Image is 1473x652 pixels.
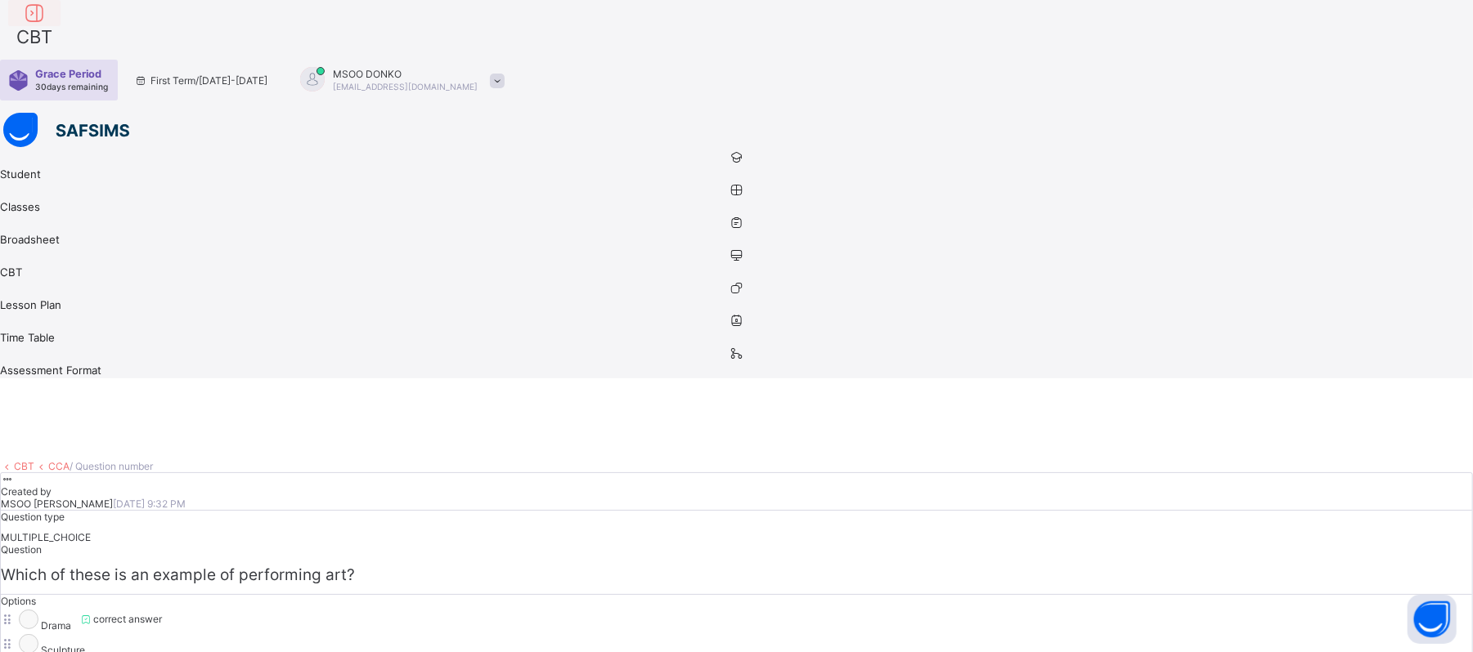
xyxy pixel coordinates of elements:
span: Question [1,543,42,556]
span: MSOO DONKO [333,68,478,80]
img: safsims [3,113,129,147]
span: Grace Period [35,68,101,80]
span: Drama [41,619,71,632]
a: CBT [14,460,34,472]
span: CBT [16,26,52,47]
p: ​ ​ [1,565,1472,584]
span: [DATE] 9:32 PM [113,498,186,510]
span: correct answer [79,613,162,625]
a: CCA [48,460,70,472]
span: 30 days remaining [35,82,108,92]
span: Which of these is an example of performing art? [1,565,355,584]
span: Created by [1,485,52,498]
div: MSOODONKO [284,67,513,94]
span: Question type [1,511,65,523]
span: session/term information [134,74,267,87]
span: / Question number [70,460,153,472]
img: sticker-purple.71386a28dfed39d6af7621340158ba97.svg [8,70,29,91]
span: [EMAIL_ADDRESS][DOMAIN_NAME] [333,82,478,92]
span: MSOO [PERSON_NAME] [1,498,113,510]
span: MULTIPLE_CHOICE [1,531,91,543]
span: Options [1,595,36,607]
button: Open asap [1408,595,1457,644]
